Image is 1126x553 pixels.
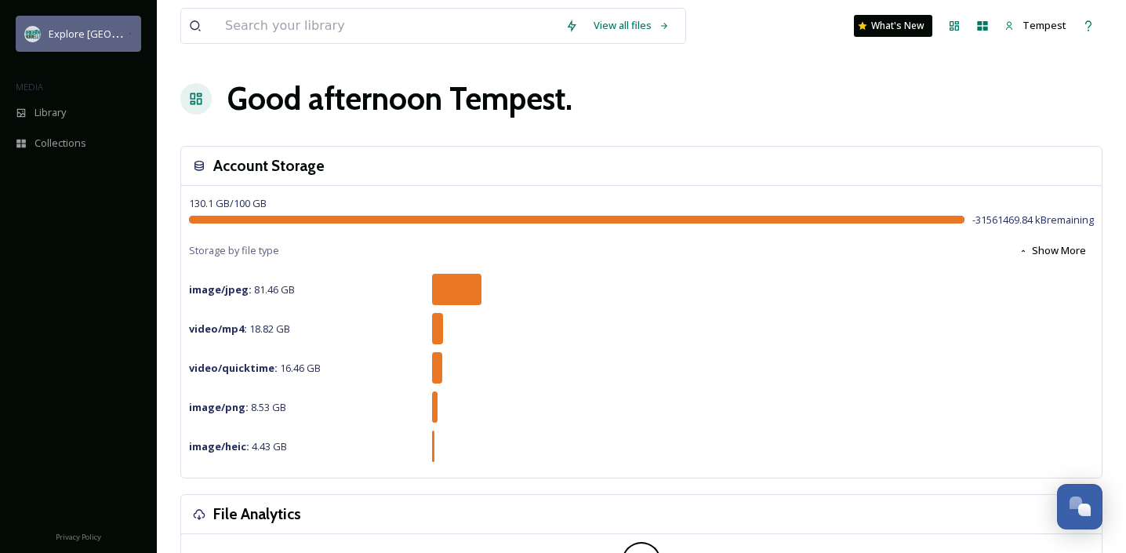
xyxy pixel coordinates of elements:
span: Privacy Policy [56,532,101,542]
a: View all files [586,10,677,41]
strong: image/heic : [189,439,249,453]
span: 8.53 GB [189,400,286,414]
strong: video/mp4 : [189,322,247,336]
button: Open Chat [1057,484,1102,529]
h1: Good afternoon Tempest . [227,75,572,122]
span: MEDIA [16,81,43,93]
a: What's New [854,15,932,37]
a: Tempest [997,10,1074,41]
span: 81.46 GB [189,282,295,297]
a: Privacy Policy [56,526,101,545]
span: 130.1 GB / 100 GB [189,196,267,210]
strong: video/quicktime : [189,361,278,375]
strong: image/png : [189,400,249,414]
span: -31561469.84 kB remaining [972,213,1094,227]
h3: File Analytics [213,503,301,526]
span: 16.46 GB [189,361,321,375]
span: 18.82 GB [189,322,290,336]
h3: Account Storage [213,155,325,177]
span: Collections [35,136,86,151]
strong: image/jpeg : [189,282,252,297]
img: 67e7af72-b6c8-455a-acf8-98e6fe1b68aa.avif [25,26,41,42]
button: Show More [1011,235,1094,266]
span: Storage by file type [189,243,279,258]
input: Search your library [217,9,558,43]
span: 4.43 GB [189,439,287,453]
span: Library [35,105,66,120]
span: Tempest [1022,18,1066,32]
span: Explore [GEOGRAPHIC_DATA][PERSON_NAME] [49,26,264,41]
